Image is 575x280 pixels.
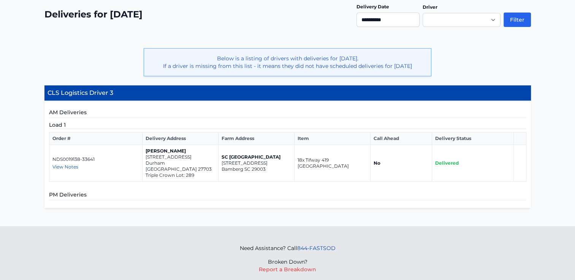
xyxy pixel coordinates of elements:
[423,4,437,10] label: Driver
[150,55,425,70] p: Below is a listing of drivers with deliveries for [DATE]. If a driver is missing from this list -...
[432,132,513,145] th: Delivery Status
[146,172,215,178] p: Triple Crown Lot: 289
[52,156,139,162] p: NDS0019138-33641
[240,258,336,266] p: Broken Down?
[49,132,143,145] th: Order #
[222,160,291,166] p: [STREET_ADDRESS]
[297,245,336,252] a: 844-FASTSOD
[435,160,459,166] span: Delivered
[240,244,336,252] p: Need Assistance? Call
[146,160,215,172] p: Durham [GEOGRAPHIC_DATA] 27703
[371,132,432,145] th: Call Ahead
[49,121,526,129] h5: Load 1
[146,154,215,160] p: [STREET_ADDRESS]
[374,160,380,166] strong: No
[219,132,295,145] th: Farm Address
[356,4,389,9] label: Delivery Date
[143,132,219,145] th: Delivery Address
[222,166,291,172] p: Bamberg SC 29003
[146,148,215,154] p: [PERSON_NAME]
[49,109,526,118] h5: AM Deliveries
[295,132,371,145] th: Item
[259,266,316,273] button: Report a Breakdown
[52,164,78,170] span: View Notes
[44,85,531,101] h4: CLS Logistics Driver 3
[504,13,531,27] button: Filter
[222,154,291,160] p: SC [GEOGRAPHIC_DATA]
[49,191,526,200] h5: PM Deliveries
[44,8,143,20] h2: Deliveries for [DATE]
[295,145,371,182] td: 18x Tifway 419 [GEOGRAPHIC_DATA]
